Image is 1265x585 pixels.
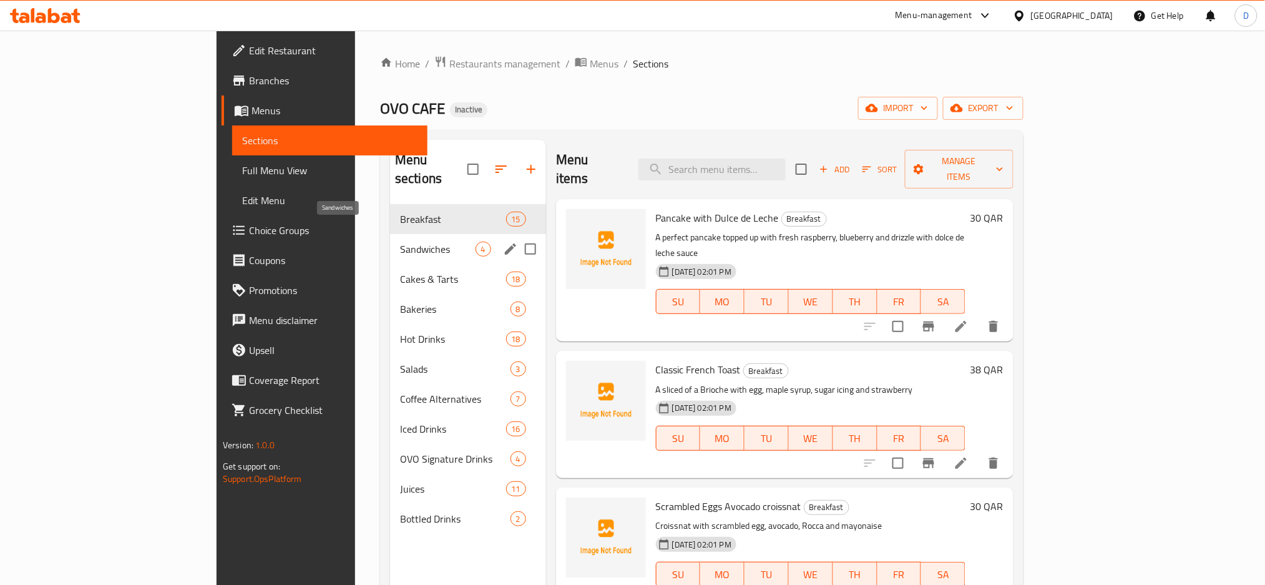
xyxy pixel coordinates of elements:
[915,154,1004,185] span: Manage items
[814,160,854,179] span: Add item
[943,97,1023,120] button: export
[510,451,526,466] div: items
[1243,9,1249,22] span: D
[745,289,789,314] button: TU
[877,289,922,314] button: FR
[506,212,526,227] div: items
[232,125,428,155] a: Sections
[222,335,428,365] a: Upsell
[390,204,546,234] div: Breakfast15
[506,421,526,436] div: items
[662,293,696,311] span: SU
[781,212,827,227] div: Breakfast
[926,566,960,584] span: SA
[656,289,701,314] button: SU
[804,500,849,515] div: Breakfast
[970,498,1004,515] h6: 30 QAR
[232,185,428,215] a: Edit Menu
[476,242,491,257] div: items
[662,566,696,584] span: SU
[833,289,877,314] button: TH
[789,426,833,451] button: WE
[434,56,560,72] a: Restaurants management
[979,312,1009,342] button: delete
[222,245,428,275] a: Coupons
[249,343,418,358] span: Upsell
[222,365,428,395] a: Coverage Report
[838,430,872,448] span: TH
[743,363,789,378] div: Breakfast
[449,56,560,71] span: Restaurants management
[486,154,516,184] span: Sort sections
[507,423,525,435] span: 16
[501,240,520,258] button: edit
[242,163,418,178] span: Full Menu View
[750,566,784,584] span: TU
[782,212,826,226] span: Breakfast
[511,393,525,405] span: 7
[838,566,872,584] span: TH
[511,363,525,375] span: 3
[667,402,736,414] span: [DATE] 02:01 PM
[789,289,833,314] button: WE
[914,448,944,478] button: Branch-specific-item
[222,395,428,425] a: Grocery Checklist
[882,430,917,448] span: FR
[450,102,487,117] div: Inactive
[400,361,510,376] span: Salads
[252,103,418,118] span: Menus
[970,361,1004,378] h6: 38 QAR
[249,43,418,58] span: Edit Restaurant
[905,150,1013,189] button: Manage items
[506,332,526,347] div: items
[222,96,428,125] a: Menus
[390,199,546,539] nav: Menu sections
[656,360,741,379] span: Classic French Toast
[882,293,917,311] span: FR
[390,234,546,264] div: Sandwiches4edit
[390,354,546,384] div: Salads3
[833,426,877,451] button: TH
[953,101,1013,116] span: export
[400,511,510,526] span: Bottled Drinks
[862,162,897,177] span: Sort
[507,483,525,495] span: 11
[400,332,506,347] div: Hot Drinks
[854,160,905,179] span: Sort items
[400,242,476,257] span: Sandwiches
[885,313,911,340] span: Select to update
[979,448,1009,478] button: delete
[223,458,280,474] span: Get support on:
[914,312,944,342] button: Branch-specific-item
[921,289,965,314] button: SA
[667,266,736,278] span: [DATE] 02:01 PM
[705,430,740,448] span: MO
[814,160,854,179] button: Add
[566,498,646,578] img: Scrambled Eggs Avocado croissnat
[1031,9,1113,22] div: [GEOGRAPHIC_DATA]
[516,154,546,184] button: Add section
[507,273,525,285] span: 18
[656,426,701,451] button: SU
[838,293,872,311] span: TH
[400,302,510,317] div: Bakeries
[510,361,526,376] div: items
[460,156,486,182] span: Select all sections
[656,230,965,261] p: A perfect pancake topped up with fresh raspberry, blueberry and drizzle with dolce de leche sauce
[507,333,525,345] span: 18
[794,293,828,311] span: WE
[222,305,428,335] a: Menu disclaimer
[510,302,526,317] div: items
[511,453,525,465] span: 4
[858,97,938,120] button: import
[400,391,510,406] div: Coffee Alternatives
[705,566,740,584] span: MO
[400,451,510,466] div: OVO Signature Drinks
[511,303,525,315] span: 8
[804,500,849,514] span: Breakfast
[223,471,302,487] a: Support.OpsPlatform
[656,382,965,398] p: A sliced of a Brioche with egg, maple syrup, sugar icing and strawberry
[400,481,506,496] span: Juices
[506,481,526,496] div: items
